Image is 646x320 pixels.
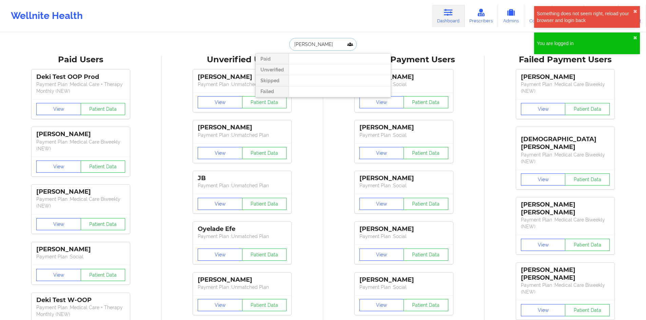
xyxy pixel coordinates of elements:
[521,173,566,186] button: View
[198,284,287,291] p: Payment Plan : Unmatched Plan
[565,173,610,186] button: Patient Data
[521,201,610,216] div: [PERSON_NAME] [PERSON_NAME]
[36,161,81,173] button: View
[256,64,289,75] div: Unverified
[198,233,287,240] p: Payment Plan : Unmatched Plan
[565,304,610,316] button: Patient Data
[36,269,81,281] button: View
[359,299,404,311] button: View
[81,161,125,173] button: Patient Data
[521,216,610,230] p: Payment Plan : Medical Care Biweekly (NEW)
[359,284,448,291] p: Payment Plan : Social
[36,296,125,304] div: Deki Test W-OOP
[359,96,404,108] button: View
[404,299,448,311] button: Patient Data
[5,55,157,65] div: Paid Users
[242,299,287,311] button: Patient Data
[166,55,318,65] div: Unverified Users
[359,233,448,240] p: Payment Plan : Social
[498,5,524,27] a: Admins
[404,96,448,108] button: Patient Data
[521,151,610,165] p: Payment Plan : Medical Care Biweekly (NEW)
[81,218,125,230] button: Patient Data
[81,103,125,115] button: Patient Data
[242,249,287,261] button: Patient Data
[524,5,552,27] a: Coaches
[633,9,637,14] button: close
[36,103,81,115] button: View
[404,198,448,210] button: Patient Data
[256,75,289,86] div: Skipped
[565,103,610,115] button: Patient Data
[36,304,125,318] p: Payment Plan : Medical Care + Therapy Monthly (NEW)
[359,147,404,159] button: View
[198,276,287,284] div: [PERSON_NAME]
[359,198,404,210] button: View
[198,124,287,131] div: [PERSON_NAME]
[537,40,633,47] div: You are logged in
[521,81,610,94] p: Payment Plan : Medical Care Biweekly (NEW)
[465,5,498,27] a: Prescribers
[81,269,125,281] button: Patient Data
[359,174,448,182] div: [PERSON_NAME]
[521,266,610,282] div: [PERSON_NAME] [PERSON_NAME]
[198,132,287,138] p: Payment Plan : Unmatched Plan
[359,124,448,131] div: [PERSON_NAME]
[36,196,125,209] p: Payment Plan : Medical Care Biweekly (NEW)
[198,182,287,189] p: Payment Plan : Unmatched Plan
[521,239,566,251] button: View
[242,147,287,159] button: Patient Data
[565,239,610,251] button: Patient Data
[198,225,287,233] div: Oyelade Efe
[359,276,448,284] div: [PERSON_NAME]
[537,10,633,24] div: Something does not seem right, reload your browser and login back
[404,249,448,261] button: Patient Data
[359,225,448,233] div: [PERSON_NAME]
[198,174,287,182] div: JB
[198,81,287,88] p: Payment Plan : Unmatched Plan
[198,299,242,311] button: View
[521,73,610,81] div: [PERSON_NAME]
[198,147,242,159] button: View
[256,54,289,64] div: Paid
[633,35,637,41] button: close
[36,188,125,196] div: [PERSON_NAME]
[36,81,125,94] p: Payment Plan : Medical Care + Therapy Monthly (NEW)
[36,73,125,81] div: Deki Test OOP Prod
[432,5,465,27] a: Dashboard
[359,73,448,81] div: [PERSON_NAME]
[242,96,287,108] button: Patient Data
[521,282,610,295] p: Payment Plan : Medical Care Biweekly (NEW)
[256,86,289,97] div: Failed
[36,246,125,253] div: [PERSON_NAME]
[36,130,125,138] div: [PERSON_NAME]
[36,138,125,152] p: Payment Plan : Medical Care Biweekly (NEW)
[359,249,404,261] button: View
[328,55,480,65] div: Skipped Payment Users
[359,81,448,88] p: Payment Plan : Social
[36,218,81,230] button: View
[521,130,610,151] div: [DEMOGRAPHIC_DATA][PERSON_NAME]
[198,198,242,210] button: View
[36,253,125,260] p: Payment Plan : Social
[489,55,641,65] div: Failed Payment Users
[198,96,242,108] button: View
[359,182,448,189] p: Payment Plan : Social
[521,103,566,115] button: View
[198,73,287,81] div: [PERSON_NAME]
[404,147,448,159] button: Patient Data
[198,249,242,261] button: View
[521,304,566,316] button: View
[359,132,448,138] p: Payment Plan : Social
[242,198,287,210] button: Patient Data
